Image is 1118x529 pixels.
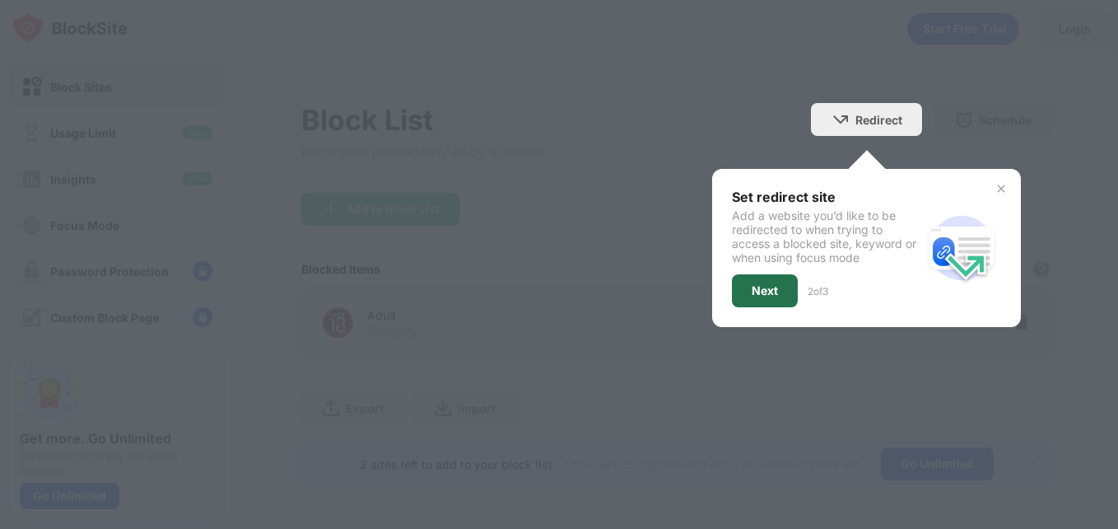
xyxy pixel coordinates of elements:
img: redirect.svg [922,208,1001,288]
div: Redirect [855,113,902,127]
div: Next [752,284,778,297]
img: x-button.svg [995,182,1008,195]
div: Add a website you’d like to be redirected to when trying to access a blocked site, keyword or whe... [732,208,922,264]
div: Set redirect site [732,189,922,205]
div: 2 of 3 [808,285,828,297]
